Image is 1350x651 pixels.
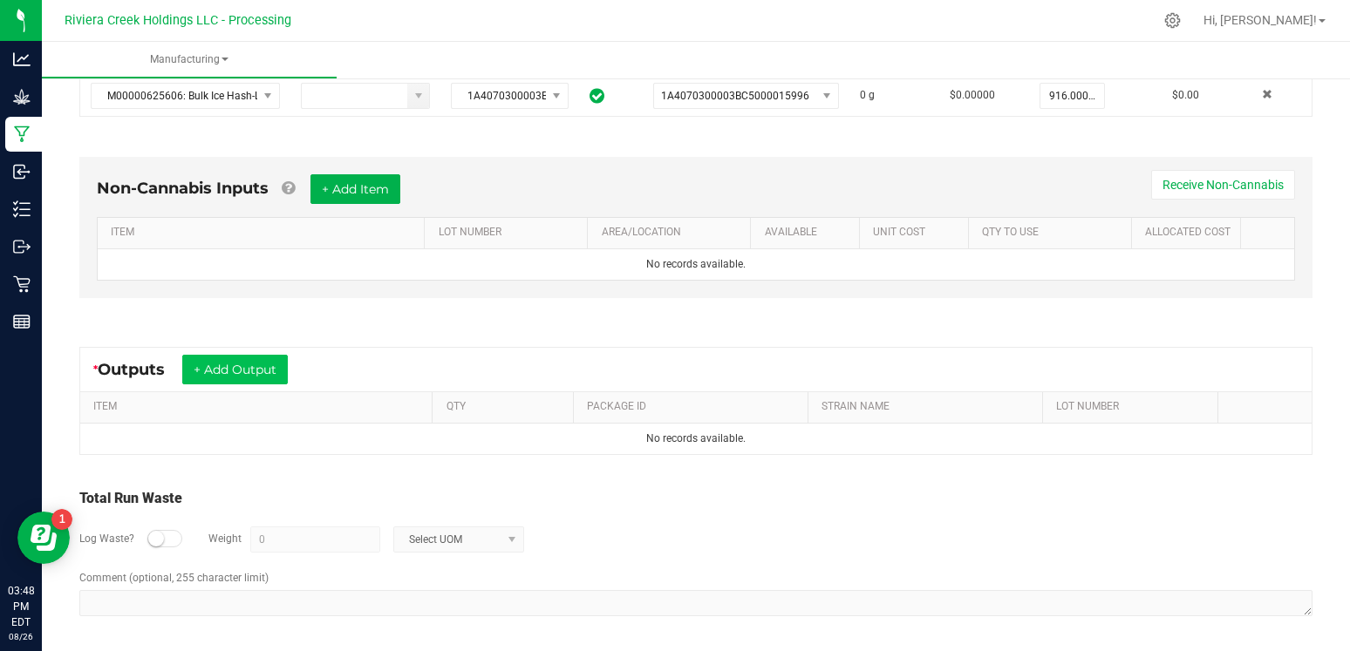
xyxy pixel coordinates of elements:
a: ITEMSortable [111,226,418,240]
a: STRAIN NAMESortable [822,400,1035,414]
td: No records available. [98,249,1294,280]
a: QTY TO USESortable [982,226,1124,240]
a: PACKAGE IDSortable [587,400,801,414]
a: AREA/LOCATIONSortable [602,226,744,240]
p: 03:48 PM EDT [8,583,34,630]
inline-svg: Manufacturing [13,125,31,143]
button: + Add Item [310,174,400,204]
inline-svg: Inventory [13,200,31,218]
inline-svg: Reports [13,313,31,330]
inline-svg: Inbound [13,163,31,180]
div: Total Run Waste [79,488,1312,509]
label: Log Waste? [79,531,134,546]
p: 08/26 [8,630,34,643]
span: In Sync [590,85,604,106]
span: Manufacturing [42,52,337,67]
inline-svg: Retail [13,275,31,293]
span: g [869,89,875,101]
iframe: Resource center [17,512,70,564]
span: $0.00 [1172,89,1199,101]
div: Manage settings [1162,12,1183,29]
iframe: Resource center unread badge [51,509,72,530]
span: 1A4070300003BC5000015996 [661,90,809,102]
inline-svg: Grow [13,88,31,105]
span: 0 [860,89,866,101]
label: Comment (optional, 255 character limit) [79,570,269,586]
span: 1A4070300003BC5000015996 [452,84,545,108]
a: LOT NUMBERSortable [1056,400,1211,414]
label: Weight [208,531,242,546]
inline-svg: Analytics [13,51,31,68]
span: Riviera Creek Holdings LLC - Processing [65,13,291,28]
a: Allocated CostSortable [1145,226,1233,240]
inline-svg: Outbound [13,238,31,255]
span: Hi, [PERSON_NAME]! [1203,13,1317,27]
td: No records available. [80,424,1312,454]
button: Receive Non-Cannabis [1151,170,1295,200]
span: M00000625606: Bulk Ice Hash-Lost River-45u,73u,160u,190u [92,84,257,108]
span: Outputs [98,360,182,379]
span: NO DATA FOUND [653,83,839,109]
a: Add Non-Cannabis items that were also consumed in the run (e.g. gloves and packaging); Also add N... [282,179,295,198]
a: Sortable [1254,226,1288,240]
a: Unit CostSortable [873,226,961,240]
a: Sortable [1232,400,1306,414]
a: ITEMSortable [93,400,426,414]
a: LOT NUMBERSortable [439,226,581,240]
span: Non-Cannabis Inputs [97,179,269,198]
span: $0.00000 [950,89,995,101]
a: AVAILABLESortable [765,226,853,240]
span: NO DATA FOUND [91,83,280,109]
a: Manufacturing [42,42,337,78]
a: QTYSortable [447,400,567,414]
button: + Add Output [182,355,288,384]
